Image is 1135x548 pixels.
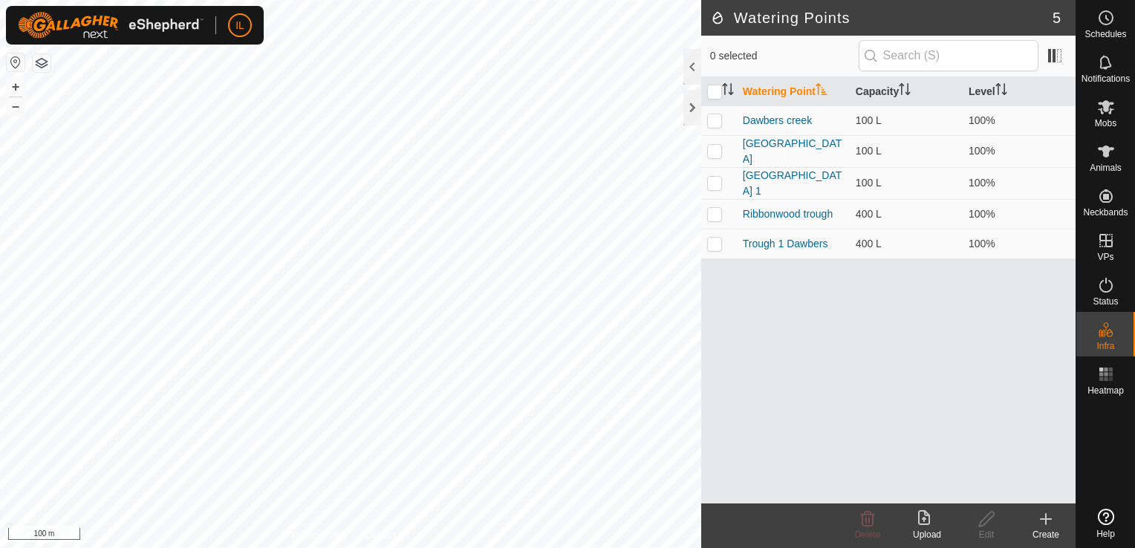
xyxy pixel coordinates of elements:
span: Status [1093,297,1118,306]
div: Create [1016,528,1076,541]
th: Capacity [850,77,963,106]
a: [GEOGRAPHIC_DATA] [743,137,842,165]
a: Help [1076,503,1135,544]
h2: Watering Points [710,9,1053,27]
p-sorticon: Activate to sort [816,85,827,97]
span: Infra [1096,342,1114,350]
span: Heatmap [1087,386,1124,395]
button: – [7,97,25,115]
button: Reset Map [7,53,25,71]
a: Contact Us [365,529,409,542]
span: Help [1096,529,1115,538]
th: Level [963,77,1076,106]
th: Watering Point [737,77,850,106]
div: 100% [969,175,1070,191]
a: Trough 1 Dawbers [743,238,828,249]
div: 100% [969,113,1070,128]
p-sorticon: Activate to sort [722,85,734,97]
p-sorticon: Activate to sort [995,85,1007,97]
p-sorticon: Activate to sort [899,85,911,97]
a: Dawbers creek [743,114,812,126]
td: 100 L [850,105,963,135]
span: Notifications [1082,74,1130,83]
span: 5 [1053,7,1061,29]
td: 400 L [850,199,963,229]
span: Mobs [1095,119,1116,128]
a: [GEOGRAPHIC_DATA] 1 [743,169,842,197]
a: Ribbonwood trough [743,208,833,220]
span: Delete [855,529,881,540]
div: Edit [957,528,1016,541]
td: 100 L [850,135,963,167]
div: Upload [897,528,957,541]
span: Schedules [1084,30,1126,39]
div: 100% [969,143,1070,159]
span: 0 selected [710,48,859,64]
span: VPs [1097,252,1113,261]
td: 400 L [850,229,963,258]
div: 100% [969,236,1070,252]
td: 100 L [850,167,963,199]
img: Gallagher Logo [18,12,204,39]
button: Map Layers [33,54,51,72]
span: IL [235,18,244,33]
div: 100% [969,206,1070,222]
span: Animals [1090,163,1122,172]
input: Search (S) [859,40,1038,71]
a: Privacy Policy [292,529,348,542]
span: Neckbands [1083,208,1128,217]
button: + [7,78,25,96]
